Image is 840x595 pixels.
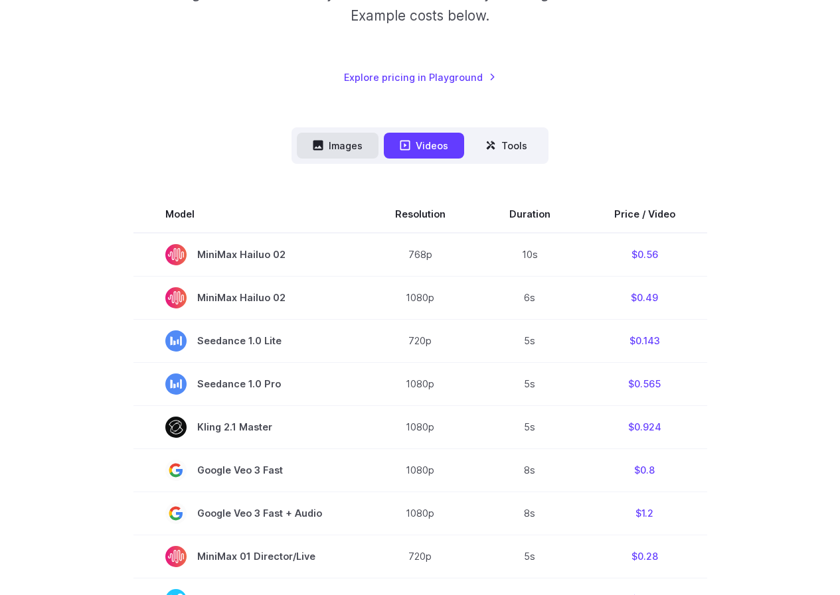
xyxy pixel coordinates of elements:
[363,535,477,578] td: 720p
[477,319,582,362] td: 5s
[165,287,331,308] span: MiniMax Hailuo 02
[165,417,331,438] span: Kling 2.1 Master
[363,362,477,405] td: 1080p
[344,70,496,85] a: Explore pricing in Playground
[477,405,582,448] td: 5s
[363,319,477,362] td: 720p
[165,546,331,567] span: MiniMax 01 Director/Live
[582,405,707,448] td: $0.924
[582,196,707,233] th: Price / Video
[582,448,707,492] td: $0.8
[165,460,331,481] span: Google Veo 3 Fast
[477,196,582,233] th: Duration
[384,133,464,159] button: Videos
[133,196,363,233] th: Model
[477,492,582,535] td: 8s
[469,133,543,159] button: Tools
[477,362,582,405] td: 5s
[363,448,477,492] td: 1080p
[363,276,477,319] td: 1080p
[477,276,582,319] td: 6s
[582,362,707,405] td: $0.565
[477,233,582,277] td: 10s
[477,448,582,492] td: 8s
[363,233,477,277] td: 768p
[165,373,331,395] span: Seedance 1.0 Pro
[297,133,378,159] button: Images
[582,233,707,277] td: $0.56
[363,405,477,448] td: 1080p
[165,244,331,265] span: MiniMax Hailuo 02
[363,492,477,535] td: 1080p
[165,503,331,524] span: Google Veo 3 Fast + Audio
[582,492,707,535] td: $1.2
[165,330,331,352] span: Seedance 1.0 Lite
[582,319,707,362] td: $0.143
[582,276,707,319] td: $0.49
[477,535,582,578] td: 5s
[582,535,707,578] td: $0.28
[363,196,477,233] th: Resolution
